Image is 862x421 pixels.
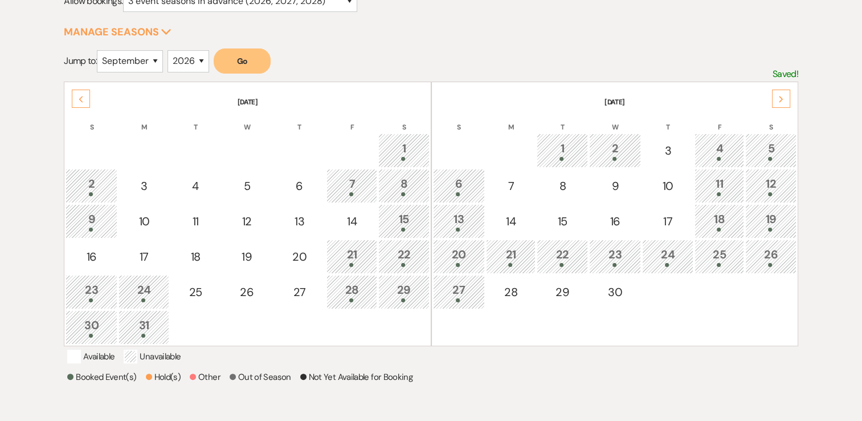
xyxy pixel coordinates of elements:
[385,175,423,196] div: 8
[595,140,635,161] div: 2
[385,246,423,267] div: 22
[72,281,111,302] div: 23
[125,213,163,230] div: 10
[439,175,479,196] div: 6
[280,248,319,265] div: 20
[66,83,429,107] th: [DATE]
[222,108,272,132] th: W
[378,108,429,132] th: S
[273,108,325,132] th: T
[64,27,171,37] button: Manage Seasons
[773,67,798,82] p: Saved!
[492,246,530,267] div: 21
[543,140,581,161] div: 1
[333,246,371,267] div: 21
[72,175,111,196] div: 2
[439,211,479,232] div: 13
[177,284,214,301] div: 25
[385,211,423,232] div: 15
[280,284,319,301] div: 27
[751,211,790,232] div: 19
[125,281,163,302] div: 24
[543,284,581,301] div: 29
[333,281,371,302] div: 28
[228,177,266,195] div: 5
[333,213,371,230] div: 14
[648,213,687,230] div: 17
[537,108,587,132] th: T
[543,246,581,267] div: 22
[648,246,687,267] div: 24
[72,317,111,338] div: 30
[125,317,163,338] div: 31
[72,248,111,265] div: 16
[333,175,371,196] div: 7
[751,175,790,196] div: 12
[745,108,796,132] th: S
[595,284,635,301] div: 30
[751,140,790,161] div: 5
[433,108,485,132] th: S
[486,108,536,132] th: M
[595,246,635,267] div: 23
[439,246,479,267] div: 20
[439,281,479,302] div: 27
[66,108,117,132] th: S
[230,370,291,384] p: Out of Season
[543,177,581,195] div: 8
[642,108,693,132] th: T
[385,140,423,161] div: 1
[170,108,220,132] th: T
[119,108,169,132] th: M
[125,248,163,265] div: 17
[124,350,181,363] p: Unavailable
[595,177,635,195] div: 9
[125,177,163,195] div: 3
[648,142,687,159] div: 3
[589,108,641,132] th: W
[228,248,266,265] div: 19
[433,83,796,107] th: [DATE]
[177,248,214,265] div: 18
[300,370,412,384] p: Not Yet Available for Booking
[543,213,581,230] div: 15
[67,370,136,384] p: Booked Event(s)
[648,177,687,195] div: 10
[177,177,214,195] div: 4
[72,211,111,232] div: 9
[326,108,377,132] th: F
[146,370,181,384] p: Hold(s)
[67,350,115,363] p: Available
[64,55,97,67] span: Jump to:
[492,213,530,230] div: 14
[280,177,319,195] div: 6
[190,370,220,384] p: Other
[701,211,738,232] div: 18
[385,281,423,302] div: 29
[751,246,790,267] div: 26
[701,175,738,196] div: 11
[228,284,266,301] div: 26
[492,284,530,301] div: 28
[280,213,319,230] div: 13
[177,213,214,230] div: 11
[701,140,738,161] div: 4
[228,213,266,230] div: 12
[492,177,530,195] div: 7
[694,108,745,132] th: F
[701,246,738,267] div: 25
[214,48,271,74] button: Go
[595,213,635,230] div: 16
